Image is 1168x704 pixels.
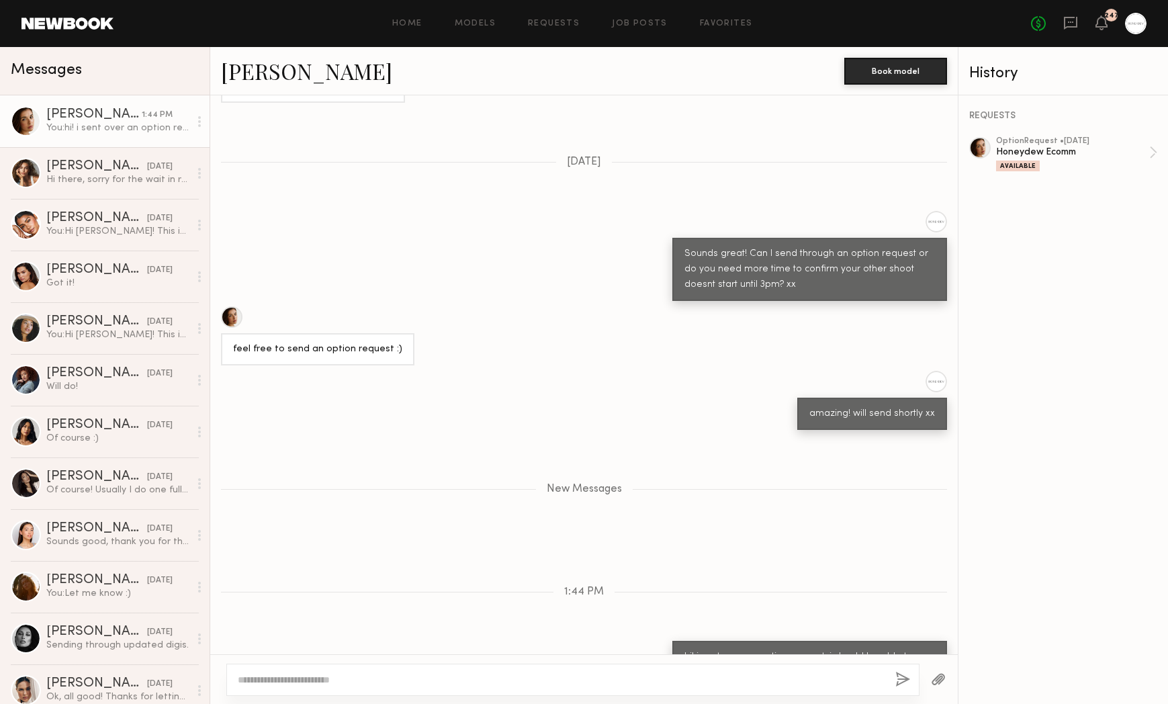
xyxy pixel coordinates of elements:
div: [PERSON_NAME] [46,470,147,484]
div: [DATE] [147,264,173,277]
div: [PERSON_NAME] [46,108,142,122]
div: 1:44 PM [142,109,173,122]
a: Home [392,19,422,28]
span: Messages [11,62,82,78]
div: You: Let me know :) [46,587,189,600]
button: Book model [844,58,947,85]
div: [PERSON_NAME] [46,419,147,432]
div: Will do! [46,380,189,393]
div: 247 [1104,12,1119,19]
div: Got it! [46,277,189,290]
div: [PERSON_NAME] [46,212,147,225]
div: [PERSON_NAME] [46,160,147,173]
div: [PERSON_NAME] [46,625,147,639]
div: amazing! will send shortly xx [809,406,935,422]
div: Sounds great! Can I send through an option request or do you need more time to confirm your other... [684,247,935,293]
div: REQUESTS [969,112,1157,121]
div: [DATE] [147,419,173,432]
div: History [969,66,1157,81]
div: [DATE] [147,367,173,380]
a: Models [455,19,496,28]
div: Available [996,161,1040,171]
div: hi! i sent over an option request. i should be able to confirm the booking by [DATE] :) [684,650,935,680]
div: Honeydew Ecomm [996,146,1149,159]
div: [PERSON_NAME] [46,263,147,277]
span: New Messages [547,484,622,495]
a: Book model [844,64,947,76]
div: [DATE] [147,678,173,691]
div: You: Hi [PERSON_NAME]! This is [PERSON_NAME] from Honeydew's marketing team :) We're shooting som... [46,328,189,341]
div: Sounds good, thank you for the update! [46,535,189,548]
div: Ok, all good! Thanks for letting me know. [46,691,189,703]
div: [PERSON_NAME] [46,367,147,380]
div: option Request • [DATE] [996,137,1149,146]
a: Favorites [700,19,753,28]
div: [DATE] [147,161,173,173]
span: [DATE] [567,157,601,168]
a: [PERSON_NAME] [221,56,392,85]
div: You: hi! i sent over an option request. i should be able to confirm the booking by [DATE] :) [46,122,189,134]
div: [PERSON_NAME] [46,522,147,535]
a: Requests [528,19,580,28]
a: optionRequest •[DATE]Honeydew EcommAvailable [996,137,1157,171]
div: [PERSON_NAME] [46,677,147,691]
div: [DATE] [147,316,173,328]
div: feel free to send an option request :) [233,342,402,357]
div: [DATE] [147,626,173,639]
div: [DATE] [147,523,173,535]
div: [DATE] [147,574,173,587]
div: [PERSON_NAME] [46,315,147,328]
div: Of course :) [46,432,189,445]
div: Of course! Usually I do one full edited video, along with raw footage, and a couple of pictures b... [46,484,189,496]
span: 1:44 PM [564,586,604,598]
div: [PERSON_NAME] [46,574,147,587]
a: Job Posts [612,19,668,28]
div: Sending through updated digis. [46,639,189,652]
div: [DATE] [147,212,173,225]
div: You: Hi [PERSON_NAME]! This is [PERSON_NAME] from Honeydew's marketing team :) We're shooting som... [46,225,189,238]
div: [DATE] [147,471,173,484]
div: Hi there, sorry for the wait in replying! Yes, I'm available and interested!! [46,173,189,186]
